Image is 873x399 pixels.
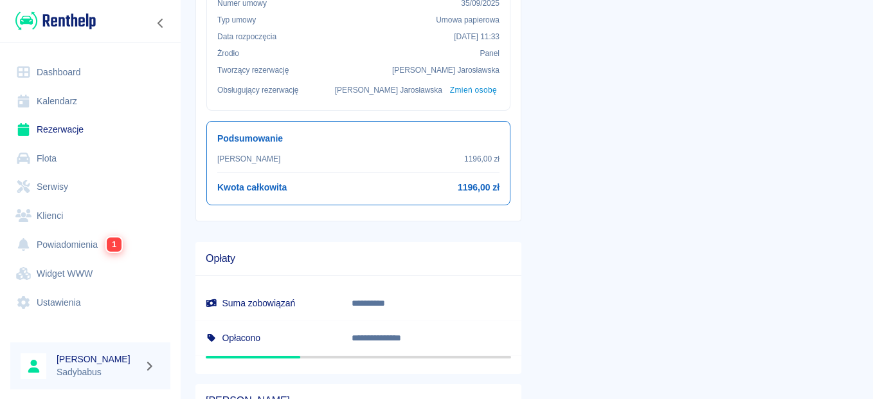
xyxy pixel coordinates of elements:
[15,10,96,32] img: Renthelp logo
[392,64,500,76] p: [PERSON_NAME] Jarosławska
[107,237,122,252] span: 1
[458,181,500,194] h6: 1196,00 zł
[217,14,256,26] p: Typ umowy
[217,181,287,194] h6: Kwota całkowita
[10,230,170,259] a: Powiadomienia1
[217,64,289,76] p: Tworzący rezerwację
[217,153,280,165] p: [PERSON_NAME]
[10,144,170,173] a: Flota
[335,84,442,96] p: [PERSON_NAME] Jarosławska
[10,58,170,87] a: Dashboard
[436,14,500,26] p: Umowa papierowa
[206,331,331,344] h6: Opłacono
[480,48,500,59] p: Panel
[10,201,170,230] a: Klienci
[10,115,170,144] a: Rezerwacje
[217,132,500,145] h6: Podsumowanie
[217,84,299,96] p: Obsługujący rezerwację
[217,48,239,59] p: Żrodło
[57,366,139,379] p: Sadybabus
[454,31,500,42] p: [DATE] 11:33
[10,172,170,201] a: Serwisy
[206,297,331,310] h6: Suma zobowiązań
[57,353,139,366] h6: [PERSON_NAME]
[10,288,170,317] a: Ustawienia
[464,153,500,165] p: 1196,00 zł
[10,87,170,116] a: Kalendarz
[151,15,170,32] button: Zwiń nawigację
[10,10,96,32] a: Renthelp logo
[10,259,170,288] a: Widget WWW
[217,31,276,42] p: Data rozpoczęcia
[206,356,511,358] span: Pozostało 829,00 zł do zapłaty
[206,252,511,265] span: Opłaty
[447,81,500,100] button: Zmień osobę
